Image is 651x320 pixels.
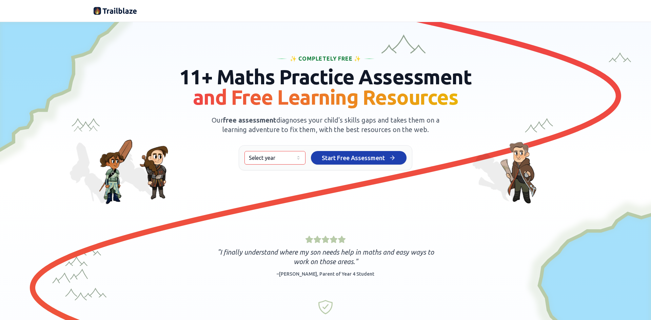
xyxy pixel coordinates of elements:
[193,86,458,108] span: and Free Learning Resources
[179,65,472,108] span: 11+ Maths Practice Assessment
[212,116,439,133] span: Our diagnoses your child's skills gaps and takes them on a learning adventure to fix them, with t...
[223,116,276,124] span: free assessment
[212,248,439,266] p: " I finally understand where my son needs help in maths and easy ways to work on those areas. "
[322,153,385,163] span: Start Free Assessment
[311,151,407,165] button: Start Free Assessment
[94,5,137,16] img: Trailblaze
[277,271,374,277] div: – [PERSON_NAME] , Parent of Year 4 Student
[290,55,361,63] span: ✨ Completely Free ✨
